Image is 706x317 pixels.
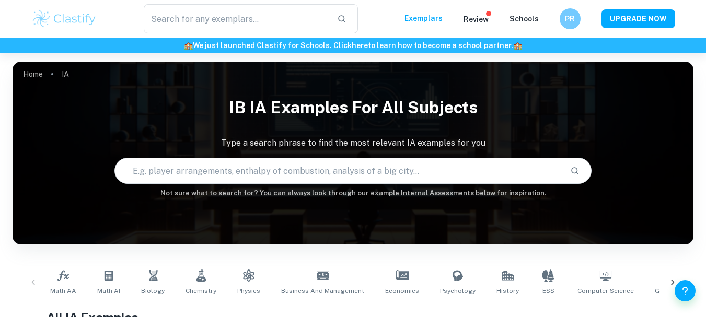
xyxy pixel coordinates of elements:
span: Psychology [440,286,476,296]
span: Biology [141,286,165,296]
p: Review [464,14,489,25]
button: UPGRADE NOW [601,9,675,28]
button: PR [560,8,581,29]
span: Economics [385,286,419,296]
input: E.g. player arrangements, enthalpy of combustion, analysis of a big city... [115,156,561,185]
span: ESS [542,286,554,296]
span: Geography [655,286,689,296]
img: Clastify logo [31,8,98,29]
a: Schools [510,15,539,23]
span: Physics [237,286,260,296]
a: Home [23,67,43,81]
span: History [496,286,519,296]
a: here [352,41,368,50]
h6: Not sure what to search for? You can always look through our example Internal Assessments below f... [13,188,693,198]
button: Search [566,162,584,180]
span: Math AI [97,286,120,296]
h6: PR [564,13,576,25]
p: Type a search phrase to find the most relevant IA examples for you [13,137,693,149]
span: Business and Management [281,286,364,296]
span: 🏫 [184,41,193,50]
span: Math AA [50,286,76,296]
span: Computer Science [577,286,634,296]
input: Search for any exemplars... [144,4,329,33]
h6: We just launched Clastify for Schools. Click to learn how to become a school partner. [2,40,704,51]
p: Exemplars [404,13,443,24]
span: Chemistry [186,286,216,296]
h1: IB IA examples for all subjects [13,91,693,124]
p: IA [62,68,69,80]
button: Help and Feedback [675,280,696,301]
span: 🏫 [513,41,522,50]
